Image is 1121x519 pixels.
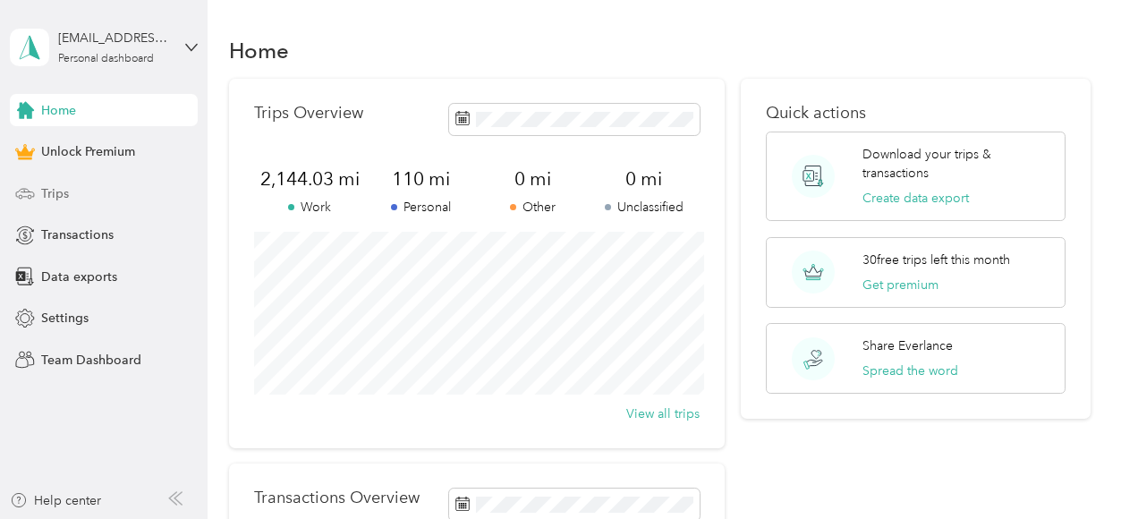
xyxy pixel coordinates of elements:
p: Share Everlance [862,336,953,355]
span: Data exports [41,268,117,286]
p: Other [477,198,589,217]
span: 0 mi [477,166,589,191]
span: Transactions [41,225,114,244]
div: Personal dashboard [58,54,154,64]
p: Work [254,198,366,217]
div: [EMAIL_ADDRESS][DOMAIN_NAME] [58,29,170,47]
p: Personal [366,198,478,217]
p: Transactions Overview [254,489,420,507]
button: Get premium [862,276,938,294]
span: Team Dashboard [41,351,141,370]
p: 30 free trips left this month [862,251,1010,269]
h1: Home [229,41,289,60]
button: Spread the word [862,362,958,380]
span: Trips [41,184,69,203]
p: Trips Overview [254,104,363,123]
span: 0 mi [589,166,701,191]
button: Help center [10,491,101,510]
span: Settings [41,309,89,328]
span: Unlock Premium [41,142,135,161]
span: 110 mi [366,166,478,191]
button: View all trips [626,404,700,423]
button: Create data export [862,189,969,208]
p: Unclassified [589,198,701,217]
iframe: Everlance-gr Chat Button Frame [1021,419,1121,519]
p: Download your trips & transactions [862,145,1051,183]
span: 2,144.03 mi [254,166,366,191]
span: Home [41,101,76,120]
p: Quick actions [766,104,1066,123]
